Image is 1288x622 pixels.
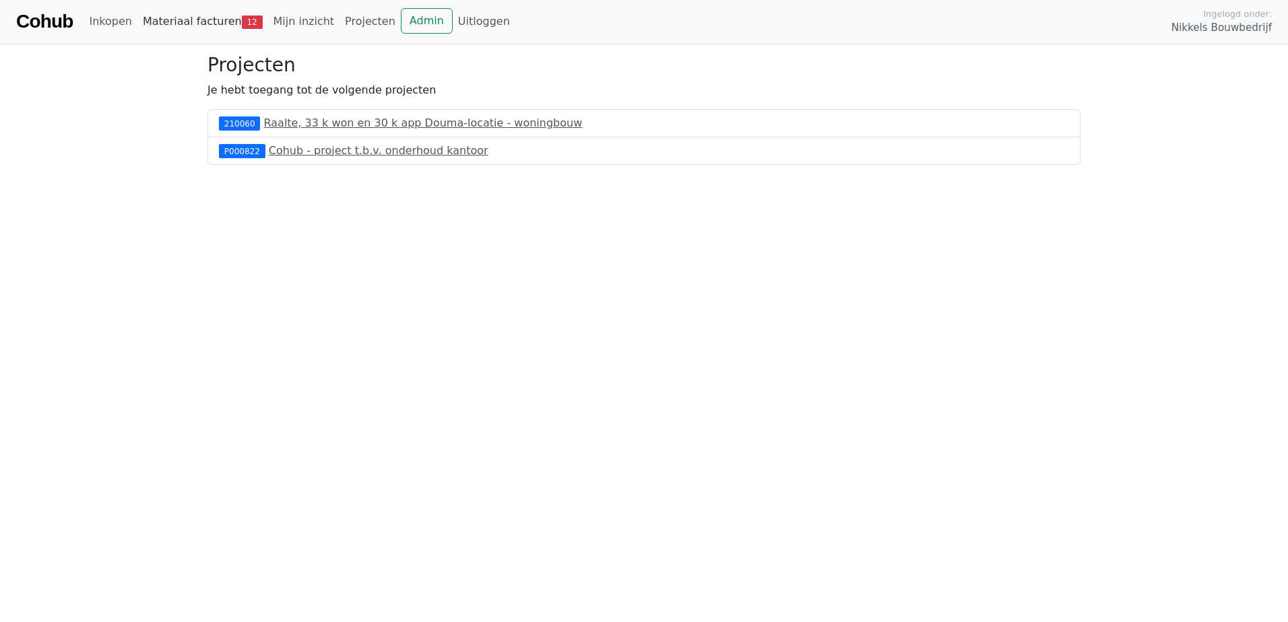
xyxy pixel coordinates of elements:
[84,8,137,35] a: Inkopen
[219,144,265,158] div: P000822
[453,8,515,35] a: Uitloggen
[1203,7,1272,20] span: Ingelogd onder:
[207,82,1081,98] p: Je hebt toegang tot de volgende projecten
[401,8,453,34] a: Admin
[207,54,1081,77] h3: Projecten
[1171,20,1272,36] span: Nikkels Bouwbedrijf
[219,116,260,130] div: 210060
[269,144,488,157] a: Cohub - project t.b.v. onderhoud kantoor
[340,8,401,35] a: Projecten
[16,5,73,38] a: Cohub
[268,8,340,35] a: Mijn inzicht
[137,8,268,35] a: Materiaal facturen12
[242,15,263,29] span: 12
[264,116,583,129] a: Raalte, 33 k won en 30 k app Douma-locatie - woningbouw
